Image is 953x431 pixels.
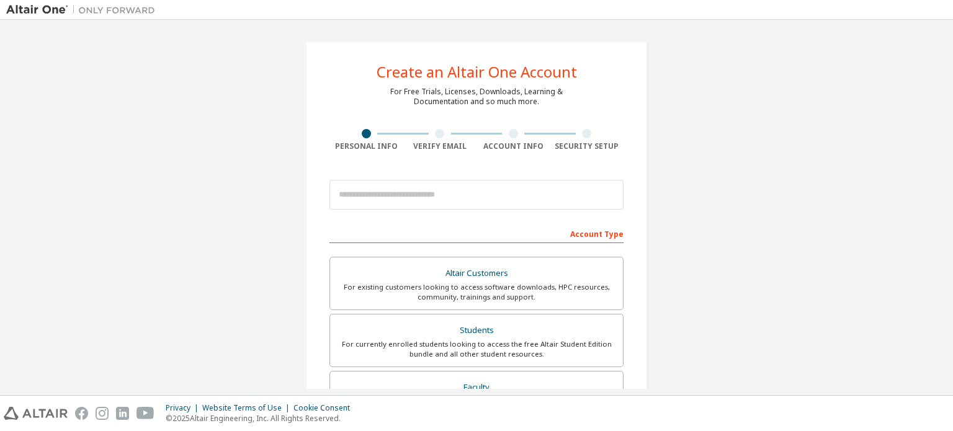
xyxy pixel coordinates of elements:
img: Altair One [6,4,161,16]
img: instagram.svg [96,407,109,420]
img: linkedin.svg [116,407,129,420]
div: Privacy [166,403,202,413]
img: altair_logo.svg [4,407,68,420]
div: Faculty [338,379,615,396]
div: Verify Email [403,141,477,151]
div: Security Setup [550,141,624,151]
div: Website Terms of Use [202,403,293,413]
div: Altair Customers [338,265,615,282]
div: For currently enrolled students looking to access the free Altair Student Edition bundle and all ... [338,339,615,359]
img: youtube.svg [136,407,154,420]
p: © 2025 Altair Engineering, Inc. All Rights Reserved. [166,413,357,424]
div: Account Type [329,223,624,243]
div: Personal Info [329,141,403,151]
div: Cookie Consent [293,403,357,413]
div: Create an Altair One Account [377,64,577,79]
div: For Free Trials, Licenses, Downloads, Learning & Documentation and so much more. [390,87,563,107]
img: facebook.svg [75,407,88,420]
div: Students [338,322,615,339]
div: For existing customers looking to access software downloads, HPC resources, community, trainings ... [338,282,615,302]
div: Account Info [476,141,550,151]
